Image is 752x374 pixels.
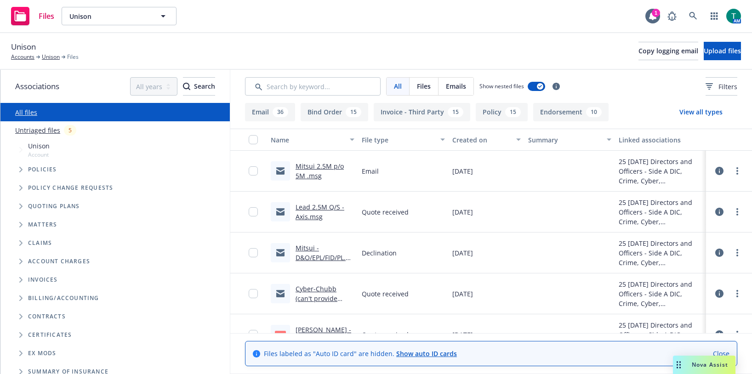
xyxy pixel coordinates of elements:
[28,151,50,159] span: Account
[448,107,463,117] div: 15
[7,3,58,29] a: Files
[452,166,473,176] span: [DATE]
[362,330,409,340] span: Quote received
[396,349,457,358] a: Show auto ID cards
[524,129,615,151] button: Summary
[249,207,258,216] input: Toggle Row Selected
[245,103,295,121] button: Email
[452,135,511,145] div: Created on
[0,139,230,289] div: Tree Example
[479,82,524,90] span: Show nested files
[692,361,728,368] span: Nova Assist
[449,129,524,151] button: Created on
[296,203,344,221] a: Lead 2.5M Q/S - Axis.msg
[249,248,258,257] input: Toggle Row Selected
[271,135,344,145] div: Name
[28,167,57,172] span: Policies
[417,81,431,91] span: Files
[638,42,698,60] button: Copy logging email
[362,135,435,145] div: File type
[673,356,735,374] button: Nova Assist
[706,82,737,91] span: Filters
[452,207,473,217] span: [DATE]
[663,7,681,25] a: Report a Bug
[62,7,177,25] button: Unison
[586,107,602,117] div: 10
[732,165,743,176] a: more
[28,314,66,319] span: Contracts
[346,107,361,117] div: 15
[296,325,351,344] a: [PERSON_NAME] - Crime quote.pdf
[619,135,702,145] div: Linked associations
[732,206,743,217] a: more
[673,356,684,374] div: Drag to move
[11,41,36,53] span: Unison
[452,289,473,299] span: [DATE]
[264,349,457,358] span: Files labeled as "Auto ID card" are hidden.
[267,129,358,151] button: Name
[273,107,288,117] div: 36
[28,141,50,151] span: Unison
[28,222,57,227] span: Matters
[394,81,402,91] span: All
[619,157,702,186] div: 25 [DATE] Directors and Officers - Side A DIC, Crime, Cyber, Management Liability Renewal
[249,166,258,176] input: Toggle Row Selected
[704,46,741,55] span: Upload files
[732,247,743,258] a: more
[296,244,352,272] a: Mitsui - D&O/EPL/FID/PL.msg
[249,135,258,144] input: Select all
[362,248,397,258] span: Declination
[528,135,602,145] div: Summary
[505,107,521,117] div: 15
[684,7,702,25] a: Search
[732,288,743,299] a: more
[665,103,737,121] button: View all types
[619,320,702,349] div: 25 [DATE] Directors and Officers - Side A DIC, Crime, Cyber, Management Liability Renewal
[619,238,702,267] div: 25 [DATE] Directors and Officers - Side A DIC, Crime, Cyber, Management Liability Renewal
[64,125,76,136] div: 5
[452,330,473,340] span: [DATE]
[275,331,286,338] span: pdf
[533,103,609,121] button: Endorsement
[42,53,60,61] a: Unison
[619,198,702,227] div: 25 [DATE] Directors and Officers - Side A DIC, Crime, Cyber, Management Liability Renewal
[713,349,729,358] a: Close
[11,53,34,61] a: Accounts
[704,42,741,60] button: Upload files
[652,8,660,16] div: 1
[446,81,466,91] span: Emails
[615,129,706,151] button: Linked associations
[15,80,59,92] span: Associations
[15,108,37,117] a: All files
[28,332,72,338] span: Certificates
[718,82,737,91] span: Filters
[183,77,215,96] button: SearchSearch
[358,129,449,151] button: File type
[638,46,698,55] span: Copy logging email
[732,329,743,340] a: more
[362,289,409,299] span: Quote received
[362,207,409,217] span: Quote received
[69,11,149,21] span: Unison
[374,103,470,121] button: Invoice - Third Party
[28,259,90,264] span: Account charges
[362,166,379,176] span: Email
[249,330,258,339] input: Toggle Row Selected
[452,248,473,258] span: [DATE]
[28,351,56,356] span: Ex Mods
[619,279,702,308] div: 25 [DATE] Directors and Officers - Side A DIC, Crime, Cyber, Management Liability Renewal
[296,284,337,312] a: Cyber-Chubb (can't provide crime).msg
[28,295,99,301] span: Billing/Accounting
[28,277,58,283] span: Invoices
[706,77,737,96] button: Filters
[476,103,528,121] button: Policy
[28,240,52,246] span: Claims
[301,103,368,121] button: Bind Order
[296,162,344,180] a: Mitsui 2.5M p/o 5M .msg
[15,125,60,135] a: Untriaged files
[67,53,79,61] span: Files
[705,7,724,25] a: Switch app
[39,12,54,20] span: Files
[726,9,741,23] img: photo
[183,83,190,90] svg: Search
